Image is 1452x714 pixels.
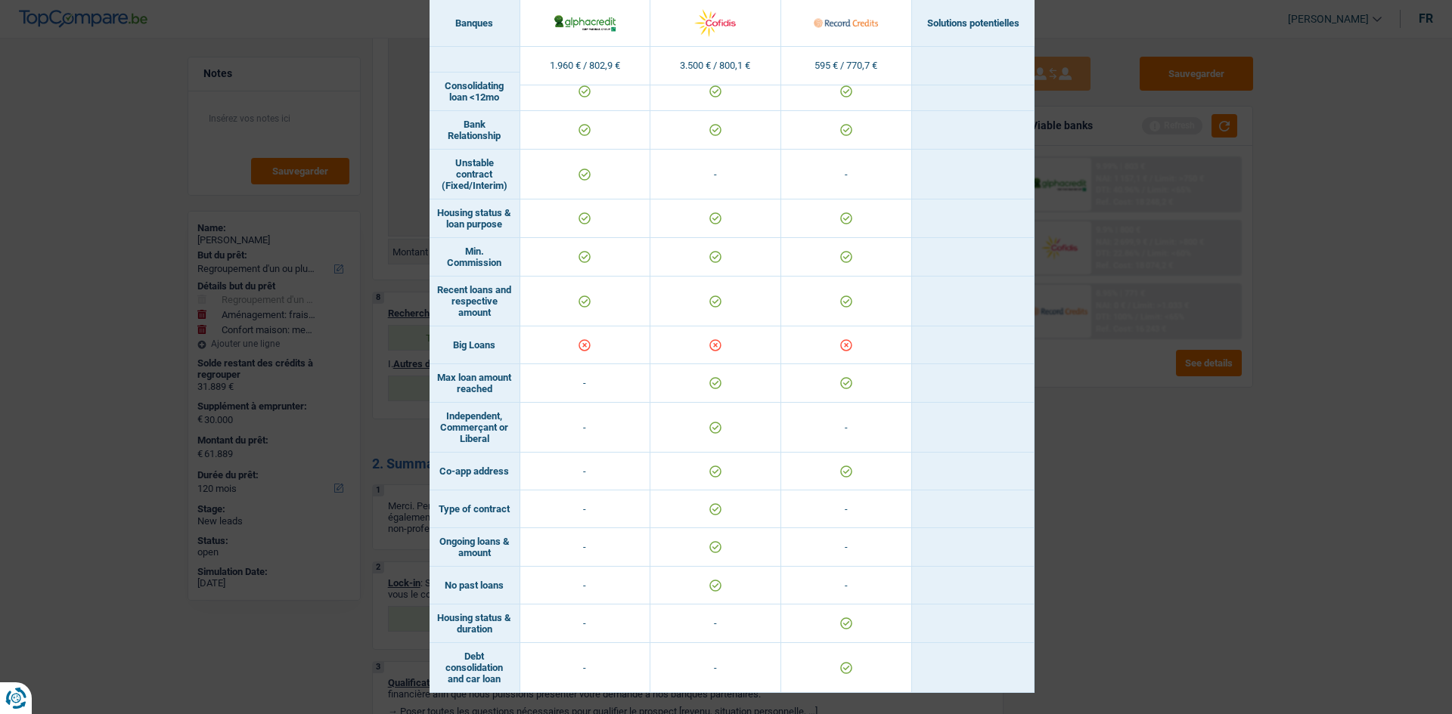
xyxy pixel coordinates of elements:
[520,490,651,528] td: -
[520,47,651,85] td: 1.960 € / 802,9 €
[430,643,520,693] td: Debt consolidation and car loan
[683,7,747,39] img: Cofidis
[430,238,520,277] td: Min. Commission
[650,47,781,85] td: 3.500 € / 800,1 €
[430,403,520,453] td: Independent, Commerçant or Liberal
[520,403,651,453] td: -
[430,150,520,199] td: Unstable contract (Fixed/Interim)
[430,111,520,150] td: Bank Relationship
[430,604,520,643] td: Housing status & duration
[430,73,520,111] td: Consolidating loan <12mo
[430,364,520,403] td: Max loan amount reached
[781,490,912,528] td: -
[814,7,878,39] img: Record Credits
[430,199,520,238] td: Housing status & loan purpose
[520,453,651,490] td: -
[781,150,912,199] td: -
[430,490,520,528] td: Type of contract
[781,47,912,85] td: 595 € / 770,7 €
[650,604,781,643] td: -
[520,364,651,403] td: -
[781,528,912,567] td: -
[520,528,651,567] td: -
[650,643,781,693] td: -
[520,604,651,643] td: -
[520,567,651,604] td: -
[430,453,520,490] td: Co-app address
[553,13,617,32] img: AlphaCredit
[520,643,651,693] td: -
[430,326,520,364] td: Big Loans
[430,567,520,604] td: No past loans
[650,150,781,199] td: -
[781,403,912,453] td: -
[430,277,520,326] td: Recent loans and respective amount
[430,528,520,567] td: Ongoing loans & amount
[781,567,912,604] td: -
